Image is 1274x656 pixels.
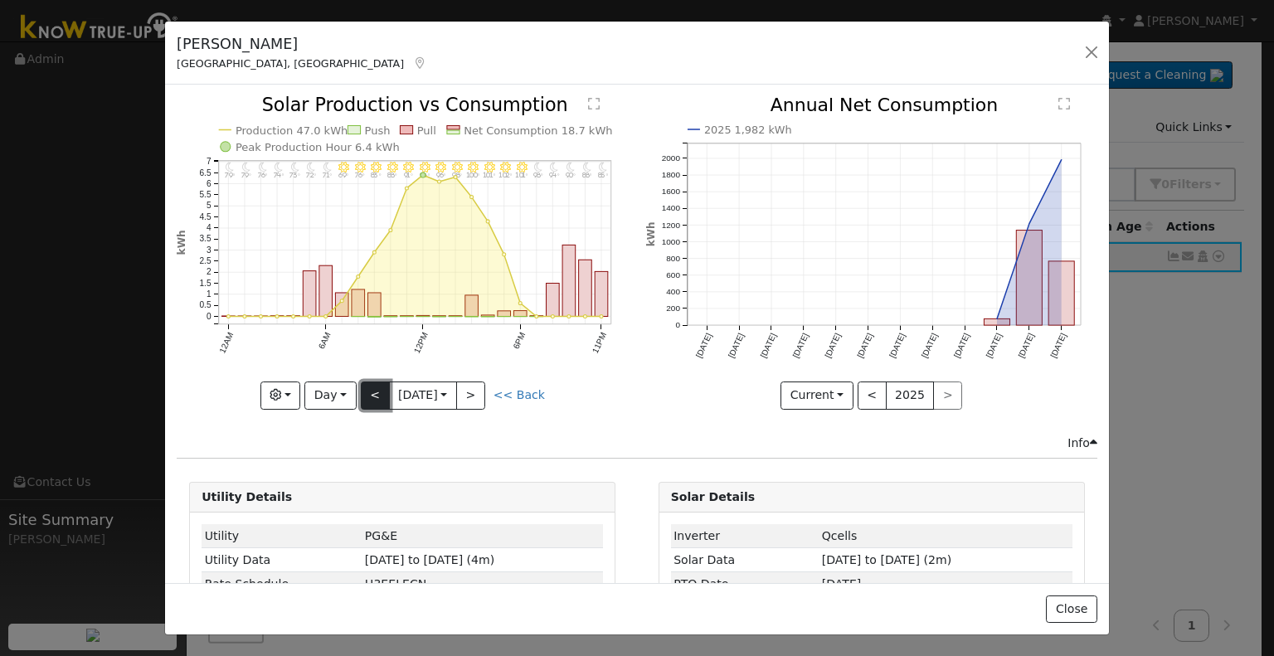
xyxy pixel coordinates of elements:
text: [DATE] [855,332,874,359]
text: 1800 [661,171,680,180]
button: Current [780,381,853,410]
text: 1200 [661,221,680,230]
text: 800 [666,254,680,263]
text: [DATE] [985,332,1004,359]
text: [DATE] [694,332,713,359]
strong: Solar Details [671,490,755,503]
td: Solar Data [671,548,819,572]
circle: onclick="" [1026,221,1033,227]
h5: [PERSON_NAME] [177,33,427,55]
text: [DATE] [823,332,842,359]
a: Map [412,56,427,70]
text: 200 [666,304,680,313]
text: [DATE] [887,332,907,359]
circle: onclick="" [994,316,1000,323]
span: J [365,577,426,590]
text: 600 [666,270,680,279]
text: [DATE] [1048,332,1067,359]
text: [DATE] [790,332,810,359]
span: [DATE] to [DATE] (4m) [365,553,494,566]
button: < [858,381,887,410]
text: 1400 [661,204,680,213]
strong: Utility Details [202,490,292,503]
text: 0 [675,321,680,330]
div: Info [1067,435,1097,452]
text: Annual Net Consumption [770,95,998,115]
span: ID: 1478, authorized: 08/15/25 [822,529,858,542]
text: [DATE] [726,332,745,359]
span: ID: 17181270, authorized: 08/15/25 [365,529,397,542]
circle: onclick="" [1058,157,1065,163]
td: Inverter [671,524,819,548]
text: [DATE] [758,332,777,359]
span: [GEOGRAPHIC_DATA], [GEOGRAPHIC_DATA] [177,57,404,70]
text: [DATE] [920,332,939,359]
text:  [1058,97,1070,110]
text: kWh [645,222,657,247]
text: [DATE] [1016,332,1035,359]
button: 2025 [886,381,935,410]
td: PTO Date [671,572,819,596]
text: [DATE] [952,332,971,359]
text: 1000 [661,237,680,246]
span: [DATE] [822,577,862,590]
td: Utility Data [202,548,362,572]
rect: onclick="" [1048,261,1074,325]
button: Close [1046,595,1097,624]
text: 2025 1,982 kWh [704,124,792,136]
text: 2000 [661,154,680,163]
td: Utility [202,524,362,548]
rect: onclick="" [1016,231,1042,326]
rect: onclick="" [984,319,1009,326]
td: Rate Schedule [202,572,362,596]
text: 1600 [661,187,680,197]
text: 400 [666,288,680,297]
span: [DATE] to [DATE] (2m) [822,553,951,566]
